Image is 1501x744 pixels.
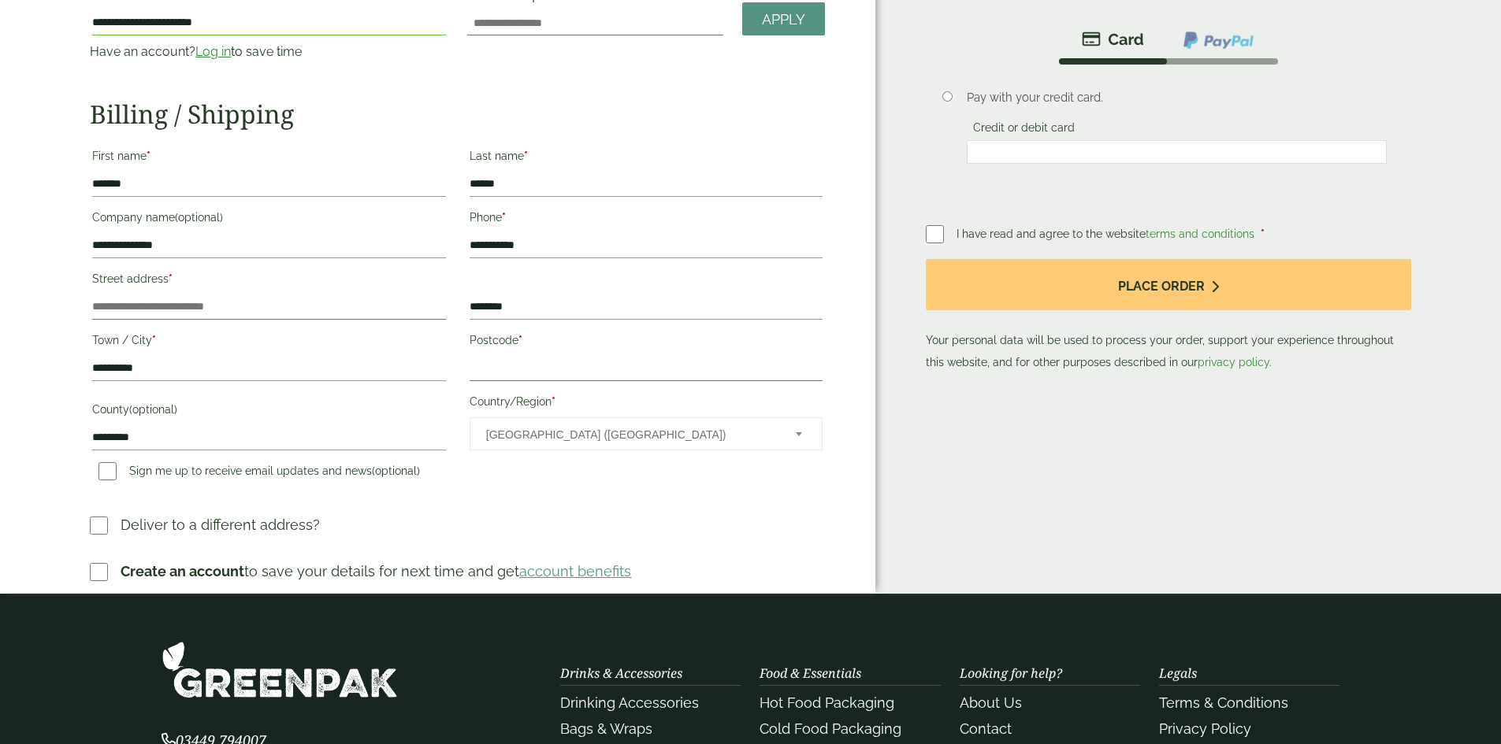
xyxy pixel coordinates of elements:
a: Bags & Wraps [560,720,652,737]
a: Cold Food Packaging [760,720,901,737]
p: Deliver to a different address? [121,514,320,535]
p: Have an account? to save time [90,43,448,61]
h2: Billing / Shipping [90,99,825,129]
a: Terms & Conditions [1159,694,1288,711]
p: Your personal data will be used to process your order, support your experience throughout this we... [926,259,1410,373]
span: (optional) [129,403,177,416]
abbr: required [524,150,528,162]
a: Hot Food Packaging [760,694,894,711]
a: Contact [960,720,1012,737]
a: account benefits [519,563,631,579]
label: Postcode [470,329,823,356]
label: Street address [92,268,445,294]
abbr: required [502,211,506,224]
a: privacy policy [1198,356,1269,368]
label: Last name [470,145,823,172]
iframe: Secure card payment input frame [972,145,1382,159]
label: County [92,398,445,425]
span: Apply [762,11,805,28]
a: Privacy Policy [1159,720,1251,737]
abbr: required [1261,228,1265,240]
abbr: required [552,395,555,408]
label: Company name [92,206,445,233]
a: Log in [195,44,231,59]
input: Sign me up to receive email updates and news(optional) [98,462,117,480]
label: Town / City [92,329,445,356]
span: United Kingdom (UK) [486,418,775,451]
a: Drinking Accessories [560,694,699,711]
span: I have read and agree to the website [957,228,1258,240]
label: Country/Region [470,391,823,417]
p: Pay with your credit card. [967,89,1387,106]
abbr: required [169,272,173,285]
abbr: required [518,334,522,346]
p: to save your details for next time and get [121,561,631,582]
abbr: required [152,334,156,346]
label: Credit or debit card [967,121,1081,139]
a: Apply [742,2,825,36]
span: Country/Region [470,417,823,450]
span: (optional) [175,211,223,224]
label: Sign me up to receive email updates and news [92,465,426,482]
button: Place order [926,259,1410,310]
abbr: required [147,150,150,162]
img: stripe.png [1082,30,1144,49]
a: terms and conditions [1146,228,1254,240]
a: About Us [960,694,1022,711]
label: First name [92,145,445,172]
strong: Create an account [121,563,244,579]
label: Phone [470,206,823,233]
img: ppcp-gateway.png [1182,30,1255,50]
img: GreenPak Supplies [162,641,398,698]
span: (optional) [372,465,420,477]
